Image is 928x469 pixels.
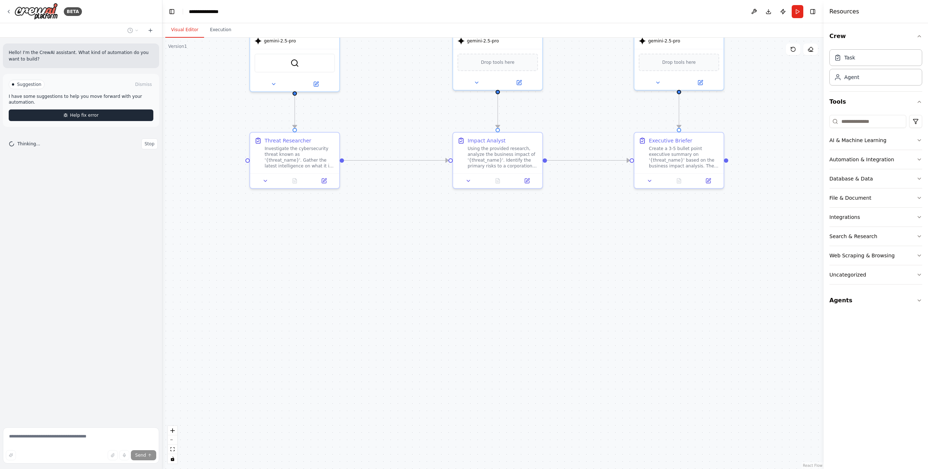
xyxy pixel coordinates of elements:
span: Thinking... [17,141,40,147]
button: Dismiss [134,81,153,88]
button: Send [131,450,156,460]
button: No output available [279,177,310,185]
button: Click to speak your automation idea [119,450,129,460]
button: zoom in [168,426,177,435]
button: Search & Research [829,227,922,246]
button: Execution [204,22,237,38]
span: gemini-2.5-pro [467,38,499,44]
button: Uncategorized [829,265,922,284]
button: Open in side panel [514,177,539,185]
div: gemini-2.5-proDrop tools here [634,1,724,91]
span: gemini-2.5-pro [264,38,296,44]
div: Threat ResearcherInvestigate the cybersecurity threat known as '{threat_name}'. Gather the latest... [249,132,340,189]
img: SerperDevTool [290,59,299,67]
div: Executive BrieferCreate a 3-5 bullet point executive summary on '{threat_name}' based on the busi... [634,132,724,189]
div: Tools [829,112,922,290]
div: Create a 3-5 bullet point executive summary on '{threat_name}' based on the business impact analy... [649,146,719,169]
button: Open in side panel [680,78,721,87]
div: Automation & Integration [829,156,894,163]
div: gemini-2.5-proDrop tools here [452,1,543,91]
g: Edge from d02a6402-bde0-460a-815b-d4d6118f9a23 to 45a64707-5ed6-494d-b7bd-9e8e66f63a51 [494,94,501,128]
button: Visual Editor [165,22,204,38]
button: Open in side panel [696,177,721,185]
div: Crew [829,46,922,91]
a: React Flow attribution [803,464,823,468]
button: Switch to previous chat [124,26,142,35]
button: Agents [829,290,922,311]
p: I have some suggestions to help you move forward with your automation. [9,94,153,105]
button: Hide right sidebar [808,7,818,17]
h4: Resources [829,7,859,16]
g: Edge from ba933378-c1b8-4aef-b655-68ca1e9cd300 to 45a64707-5ed6-494d-b7bd-9e8e66f63a51 [344,157,448,164]
nav: breadcrumb [189,8,226,15]
div: React Flow controls [168,426,177,464]
span: Stop [145,141,154,147]
button: Help fix error [9,109,153,121]
g: Edge from 0670124c-7931-4b76-8303-77cb84135b24 to ba933378-c1b8-4aef-b655-68ca1e9cd300 [291,96,298,128]
button: toggle interactivity [168,454,177,464]
button: Hide left sidebar [167,7,177,17]
span: Drop tools here [481,59,515,66]
button: File & Document [829,188,922,207]
button: Crew [829,26,922,46]
div: Integrations [829,213,860,221]
button: Start a new chat [145,26,156,35]
span: Help fix error [70,112,99,118]
g: Edge from 45a64707-5ed6-494d-b7bd-9e8e66f63a51 to 09391491-e4c5-4505-9621-40092ea552f1 [547,157,630,164]
span: Send [135,452,146,458]
button: Automation & Integration [829,150,922,169]
button: Database & Data [829,169,922,188]
div: Search & Research [829,233,877,240]
button: No output available [482,177,513,185]
div: Uncategorized [829,271,866,278]
span: gemini-2.5-pro [648,38,680,44]
button: Upload files [108,450,118,460]
button: zoom out [168,435,177,445]
button: Stop [141,138,158,149]
div: File & Document [829,194,871,202]
p: Hello! I'm the CrewAI assistant. What kind of automation do you want to build? [9,49,153,62]
button: No output available [664,177,695,185]
div: Using the provided research, analyze the business impact of '{threat_name}'. Identify the primary... [468,146,538,169]
div: AI & Machine Learning [829,137,886,144]
div: Investigate the cybersecurity threat known as '{threat_name}'. Gather the latest intelligence on ... [265,146,335,169]
div: Impact Analyst [468,137,506,144]
g: Edge from ebf905e2-54fe-4995-87f3-34629dc307b4 to 09391491-e4c5-4505-9621-40092ea552f1 [675,94,683,128]
div: BETA [64,7,82,16]
div: Impact AnalystUsing the provided research, analyze the business impact of '{threat_name}'. Identi... [452,132,543,189]
span: Suggestion [17,82,41,87]
button: Web Scraping & Browsing [829,246,922,265]
div: Task [844,54,855,61]
button: Open in side panel [498,78,539,87]
div: Agent [844,74,859,81]
button: Improve this prompt [6,450,16,460]
span: Drop tools here [662,59,696,66]
div: Web Scraping & Browsing [829,252,895,259]
button: Open in side panel [295,80,336,88]
div: Database & Data [829,175,873,182]
button: Tools [829,92,922,112]
div: Executive Briefer [649,137,692,144]
div: Version 1 [168,43,187,49]
button: fit view [168,445,177,454]
img: Logo [14,3,58,20]
div: gemini-2.5-proSerperDevTool [249,1,340,92]
button: AI & Machine Learning [829,131,922,150]
div: Threat Researcher [265,137,311,144]
button: Open in side panel [311,177,336,185]
button: Integrations [829,208,922,227]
